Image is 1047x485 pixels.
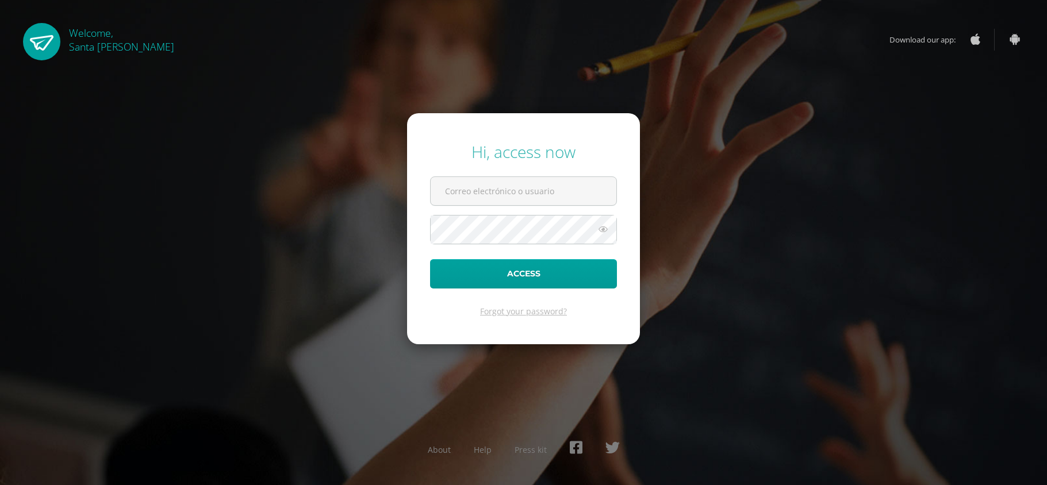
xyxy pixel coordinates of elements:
div: Welcome, [69,23,174,53]
input: Correo electrónico o usuario [431,177,616,205]
span: Santa [PERSON_NAME] [69,40,174,53]
a: Help [474,444,492,455]
a: Forgot your password? [480,306,567,317]
a: About [428,444,451,455]
div: Hi, access now [430,141,617,163]
span: Download our app: [889,29,967,51]
a: Press kit [515,444,547,455]
button: Access [430,259,617,288]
